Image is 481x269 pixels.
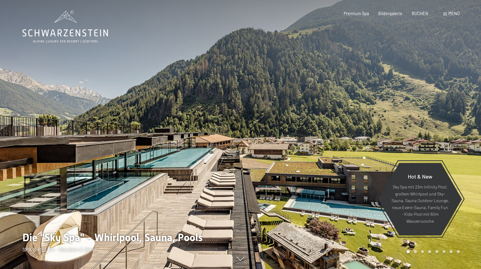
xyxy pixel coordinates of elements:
div: Carousel Page 7 [450,250,453,253]
div: Carousel Page 4 [428,250,431,253]
p: Sky Spa mit 23m Infinity Pool, großem Whirlpool und Sky-Sauna, Sauna Outdoor Lounge, neue Event-S... [391,184,449,225]
a: BUCHEN [412,11,428,16]
div: Carousel Page 8 [457,250,460,253]
a: Bildergalerie [378,11,402,16]
div: Carousel Page 3 [421,250,424,253]
div: Carousel Page 2 [414,250,417,253]
a: Premium Spa [344,11,369,16]
div: Carousel Pagination [405,250,460,253]
span: Menü [448,11,460,16]
div: Carousel Page 1 (Current Slide) [407,250,410,253]
div: Carousel Page 6 [443,250,446,253]
span: Hot & New [408,173,432,180]
a: Hot & New Sky Spa mit 23m Infinity Pool, großem Whirlpool und Sky-Sauna, Sauna Outdoor Lounge, ne... [378,162,462,236]
div: Carousel Page 5 [435,250,438,253]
